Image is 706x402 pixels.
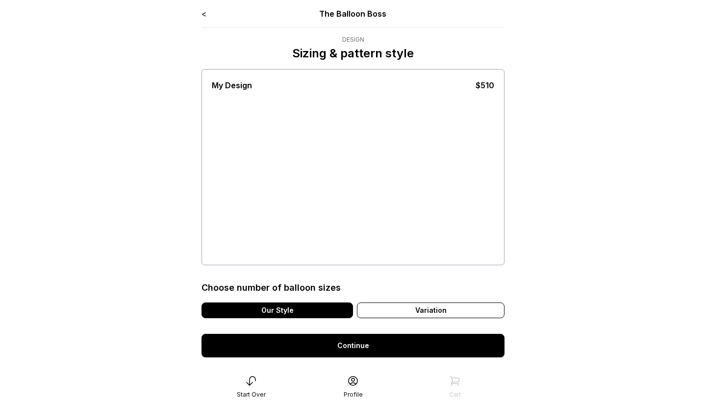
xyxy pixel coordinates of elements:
p: Sizing & pattern style [292,46,414,61]
div: Cart [449,391,461,399]
div: Start Over [237,391,266,399]
div: Design [292,36,414,44]
div: $510 [476,79,494,91]
a: < [202,9,206,19]
div: My Design [212,79,252,91]
div: Profile [344,391,363,399]
a: Continue [202,334,504,357]
div: Choose number of balloon sizes [202,281,341,295]
div: The Balloon Boss [262,8,444,20]
div: Variation [357,302,504,318]
div: Our Style [202,302,353,318]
